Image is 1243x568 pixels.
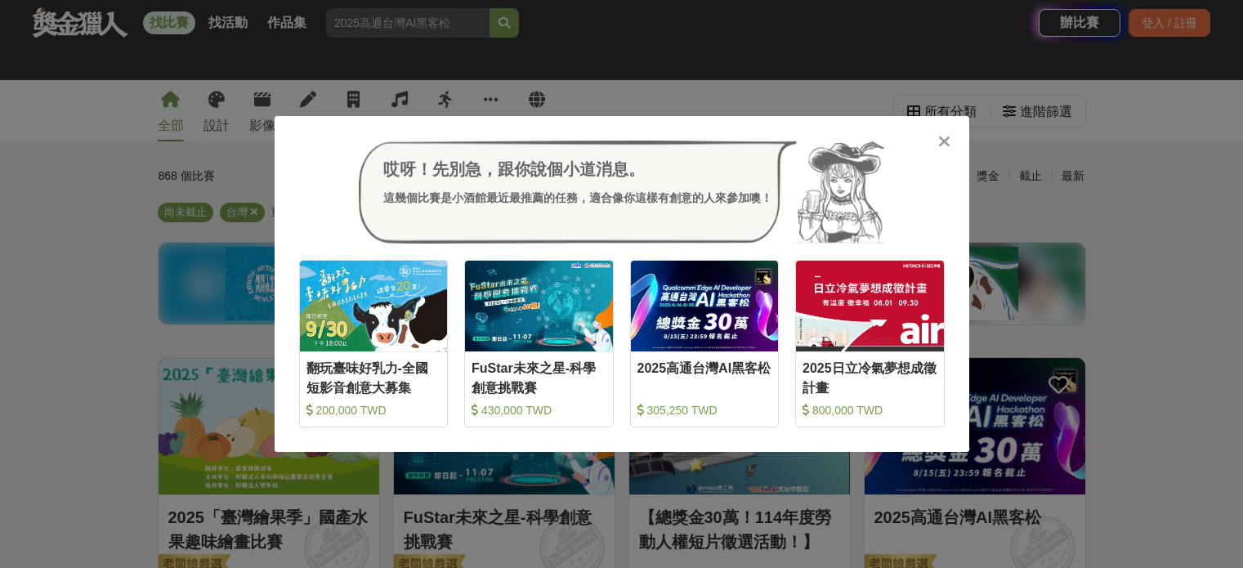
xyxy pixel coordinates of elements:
[631,261,779,351] img: Cover Image
[637,402,772,418] div: 305,250 TWD
[796,261,944,351] img: Cover Image
[630,260,780,427] a: Cover Image2025高通台灣AI黑客松 305,250 TWD
[795,260,945,427] a: Cover Image2025日立冷氣夢想成徵計畫 800,000 TWD
[464,260,614,427] a: Cover ImageFuStar未來之星-科學創意挑戰賽 430,000 TWD
[383,190,772,207] div: 這幾個比賽是小酒館最近最推薦的任務，適合像你這樣有創意的人來參加噢！
[803,402,937,418] div: 800,000 TWD
[803,359,937,396] div: 2025日立冷氣夢想成徵計畫
[472,359,606,396] div: FuStar未來之星-科學創意挑戰賽
[306,402,441,418] div: 200,000 TWD
[465,261,613,351] img: Cover Image
[637,359,772,396] div: 2025高通台灣AI黑客松
[300,261,448,351] img: Cover Image
[472,402,606,418] div: 430,000 TWD
[383,157,772,181] div: 哎呀！先別急，跟你說個小道消息。
[797,141,885,244] img: Avatar
[306,359,441,396] div: 翻玩臺味好乳力-全國短影音創意大募集
[299,260,449,427] a: Cover Image翻玩臺味好乳力-全國短影音創意大募集 200,000 TWD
